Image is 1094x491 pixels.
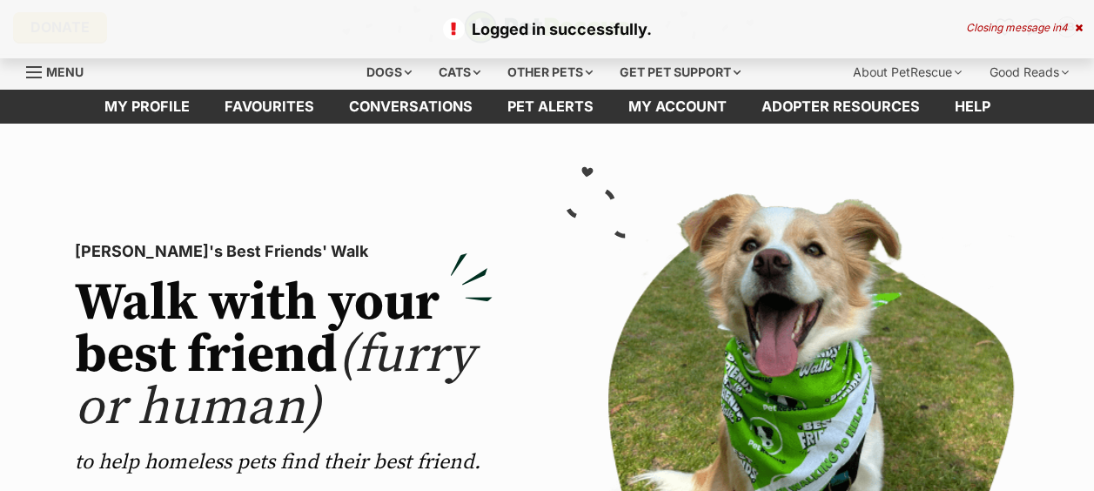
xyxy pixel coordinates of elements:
div: Good Reads [977,55,1081,90]
div: Cats [426,55,493,90]
h2: Walk with your best friend [75,278,493,434]
a: conversations [332,90,490,124]
a: Help [937,90,1008,124]
a: Favourites [207,90,332,124]
div: Dogs [354,55,424,90]
a: Adopter resources [744,90,937,124]
p: [PERSON_NAME]'s Best Friends' Walk [75,239,493,264]
div: About PetRescue [841,55,974,90]
a: Menu [26,55,96,86]
a: Pet alerts [490,90,611,124]
a: My account [611,90,744,124]
span: (furry or human) [75,323,474,441]
p: to help homeless pets find their best friend. [75,448,493,476]
span: Menu [46,64,84,79]
a: My profile [87,90,207,124]
div: Other pets [495,55,605,90]
div: Get pet support [607,55,753,90]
